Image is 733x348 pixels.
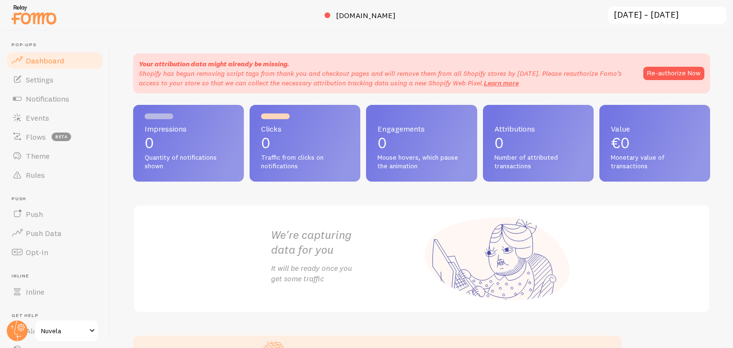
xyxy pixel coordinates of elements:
span: Flows [26,132,46,142]
span: Engagements [377,125,465,133]
button: Re-authorize Now [643,67,704,80]
span: Events [26,113,49,123]
span: Get Help [11,313,104,319]
span: Nuvela [41,325,86,337]
span: Rules [26,170,45,180]
span: Dashboard [26,56,64,65]
span: Monetary value of transactions [611,154,699,170]
a: Events [6,108,104,127]
a: Push Data [6,224,104,243]
span: €0 [611,133,630,152]
img: fomo-relay-logo-orange.svg [10,2,58,27]
a: Settings [6,70,104,89]
a: Rules [6,165,104,184]
h2: We're capturing data for you [271,227,422,257]
span: Mouse hovers, which pause the animation [377,154,465,170]
a: Push [6,205,104,224]
span: Notifications [26,94,69,103]
span: Opt-In [26,247,48,257]
span: Settings [26,75,53,84]
a: Flows beta [6,127,104,146]
span: Push [11,196,104,202]
span: Theme [26,151,50,161]
a: Inline [6,282,104,301]
span: Number of attributed transactions [494,154,582,170]
p: 0 [261,135,349,151]
span: Clicks [261,125,349,133]
a: Opt-In [6,243,104,262]
p: 0 [494,135,582,151]
a: Dashboard [6,51,104,70]
span: Push [26,209,43,219]
a: Theme [6,146,104,165]
span: Attributions [494,125,582,133]
span: Impressions [145,125,232,133]
span: Pop-ups [11,42,104,48]
strong: Your attribution data might already be missing. [139,60,289,68]
span: Value [611,125,699,133]
span: Quantity of notifications shown [145,154,232,170]
a: Learn more [484,79,519,87]
span: Push Data [26,228,62,238]
p: It will be ready once you get some traffic [271,263,422,285]
span: Inline [26,287,44,297]
a: Notifications [6,89,104,108]
span: Inline [11,273,104,279]
a: Nuvela [34,319,99,342]
span: Traffic from clicks on notifications [261,154,349,170]
p: 0 [377,135,465,151]
span: beta [52,133,71,141]
p: Shopify has begun removing script tags from thank you and checkout pages and will remove them fro... [139,69,634,88]
p: 0 [145,135,232,151]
